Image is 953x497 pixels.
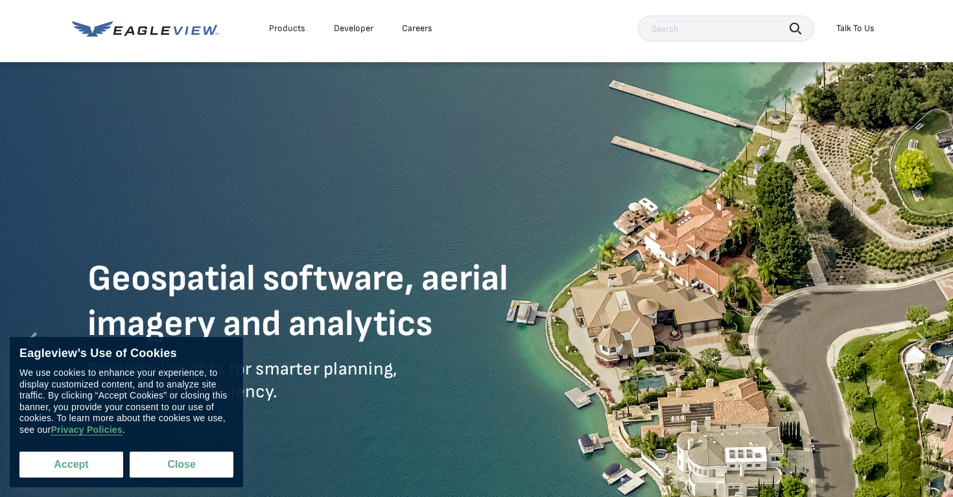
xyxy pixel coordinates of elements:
[334,23,373,34] a: Developer
[19,347,233,361] div: Eagleview’s Use of Cookies
[836,23,875,34] div: Talk To Us
[269,23,305,34] div: Products
[51,424,122,435] a: Privacy Policies
[402,23,432,34] div: Careers
[638,16,814,41] input: Search
[19,367,233,435] div: We use cookies to enhance your experience, to display customized content, and to analyze site tra...
[130,452,233,478] button: Close
[88,358,412,422] p: Property insights for smarter planning, building, and efficiency.
[88,257,541,347] h1: Geospatial software, aerial imagery and analytics
[19,452,123,478] button: Accept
